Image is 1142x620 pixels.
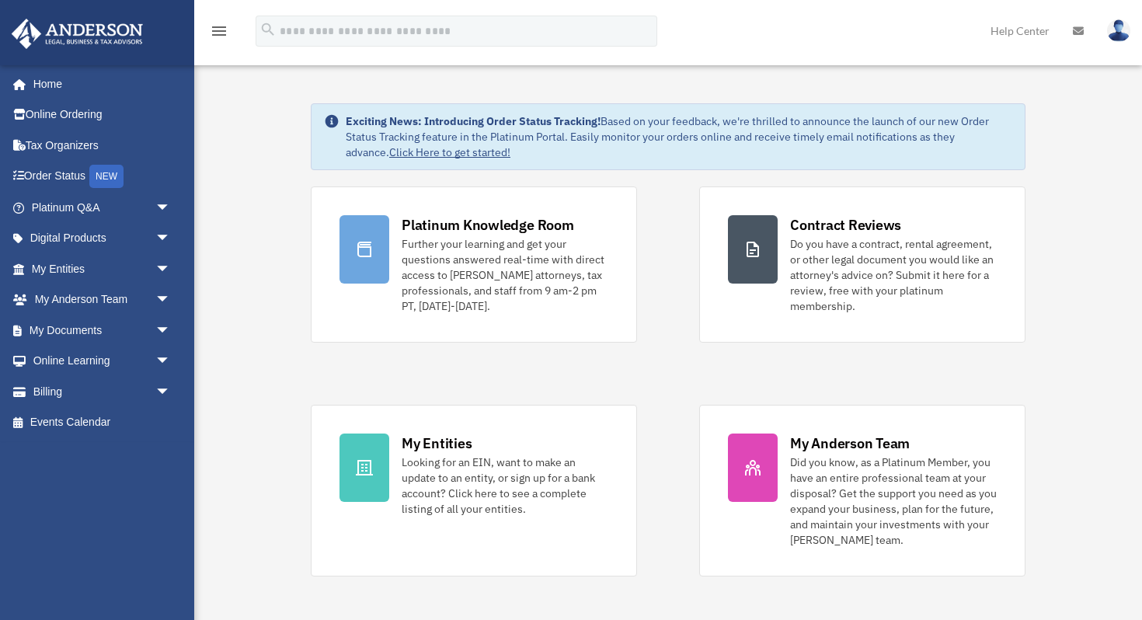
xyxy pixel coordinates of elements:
[1107,19,1130,42] img: User Pic
[389,145,510,159] a: Click Here to get started!
[210,22,228,40] i: menu
[11,315,194,346] a: My Documentsarrow_drop_down
[11,99,194,131] a: Online Ordering
[790,236,997,314] div: Do you have a contract, rental agreement, or other legal document you would like an attorney's ad...
[11,346,194,377] a: Online Learningarrow_drop_down
[790,434,910,453] div: My Anderson Team
[155,253,186,285] span: arrow_drop_down
[11,68,186,99] a: Home
[311,405,637,576] a: My Entities Looking for an EIN, want to make an update to an entity, or sign up for a bank accoun...
[11,376,194,407] a: Billingarrow_drop_down
[790,455,997,548] div: Did you know, as a Platinum Member, you have an entire professional team at your disposal? Get th...
[155,315,186,347] span: arrow_drop_down
[402,215,574,235] div: Platinum Knowledge Room
[11,407,194,438] a: Events Calendar
[790,215,901,235] div: Contract Reviews
[402,236,608,314] div: Further your learning and get your questions answered real-time with direct access to [PERSON_NAM...
[7,19,148,49] img: Anderson Advisors Platinum Portal
[11,130,194,161] a: Tax Organizers
[699,186,1025,343] a: Contract Reviews Do you have a contract, rental agreement, or other legal document you would like...
[11,223,194,254] a: Digital Productsarrow_drop_down
[699,405,1025,576] a: My Anderson Team Did you know, as a Platinum Member, you have an entire professional team at your...
[11,192,194,223] a: Platinum Q&Aarrow_drop_down
[155,223,186,255] span: arrow_drop_down
[402,455,608,517] div: Looking for an EIN, want to make an update to an entity, or sign up for a bank account? Click her...
[346,114,601,128] strong: Exciting News: Introducing Order Status Tracking!
[346,113,1012,160] div: Based on your feedback, we're thrilled to announce the launch of our new Order Status Tracking fe...
[155,346,186,378] span: arrow_drop_down
[155,192,186,224] span: arrow_drop_down
[11,284,194,315] a: My Anderson Teamarrow_drop_down
[259,21,277,38] i: search
[210,27,228,40] a: menu
[11,161,194,193] a: Order StatusNEW
[311,186,637,343] a: Platinum Knowledge Room Further your learning and get your questions answered real-time with dire...
[11,253,194,284] a: My Entitiesarrow_drop_down
[155,376,186,408] span: arrow_drop_down
[402,434,472,453] div: My Entities
[89,165,124,188] div: NEW
[155,284,186,316] span: arrow_drop_down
